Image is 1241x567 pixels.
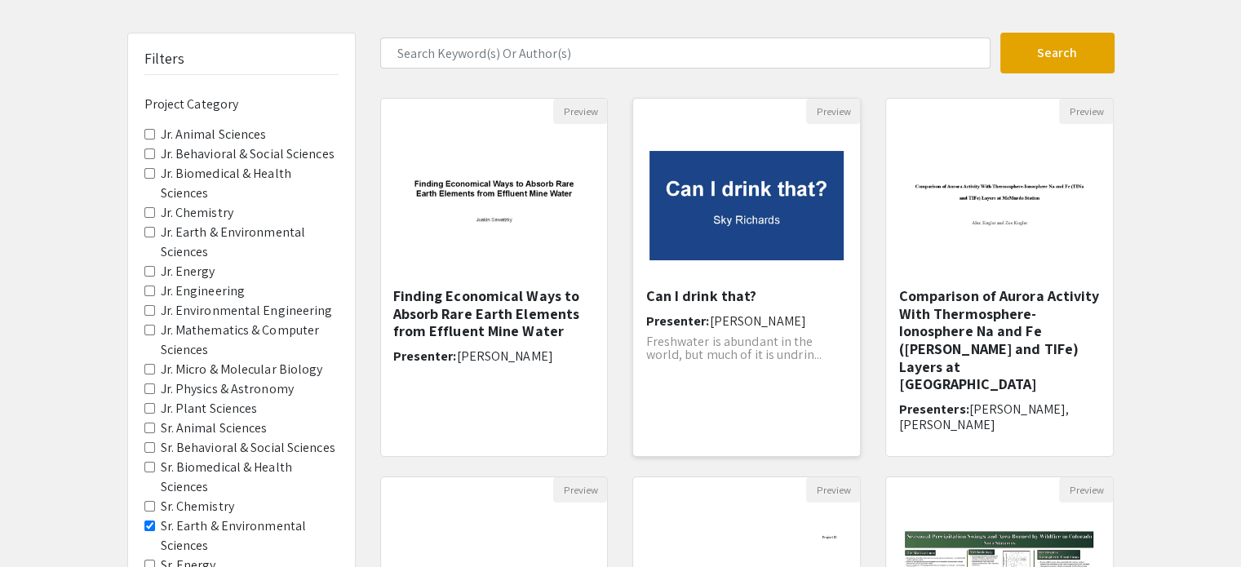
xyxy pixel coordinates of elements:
[709,312,805,330] span: [PERSON_NAME]
[161,262,215,281] label: Jr. Energy
[898,401,1069,433] span: [PERSON_NAME], [PERSON_NAME]
[161,281,246,301] label: Jr. Engineering
[144,96,339,112] h6: Project Category
[885,98,1114,457] div: Open Presentation <p><span style="background-color: transparent; color: rgb(0, 0, 0);">Comparison...
[1059,477,1113,503] button: Preview
[161,419,268,438] label: Sr. Animal Sciences
[393,287,596,340] h5: Finding Economical Ways to Absorb Rare Earth Elements from Effluent Mine Water
[806,477,860,503] button: Preview
[645,333,821,363] span: Freshwater is abundant in the world, but much of it is undrin...
[898,401,1101,432] h6: Presenters:
[1059,99,1113,124] button: Preview
[161,125,267,144] label: Jr. Animal Sciences
[161,301,333,321] label: Jr. Environmental Engineering
[381,135,608,277] img: <p class="ql-align-center"><strong style="background-color: transparent; color: rgb(0, 0, 0);">Fi...
[161,321,339,360] label: Jr. Mathematics & Computer Sciences
[633,135,860,277] img: <p>Can I drink that?</p>
[886,135,1113,277] img: <p><span style="background-color: transparent; color: rgb(0, 0, 0);">Comparison of Aurora Activit...
[161,438,335,458] label: Sr. Behavioral & Social Sciences
[553,99,607,124] button: Preview
[645,313,848,329] h6: Presenter:
[144,50,185,68] h5: Filters
[12,494,69,555] iframe: Chat
[632,98,861,457] div: Open Presentation <p>Can I drink that?</p>
[161,379,294,399] label: Jr. Physics & Astronomy
[380,38,991,69] input: Search Keyword(s) Or Author(s)
[161,203,233,223] label: Jr. Chemistry
[380,98,609,457] div: Open Presentation <p class="ql-align-center"><strong style="background-color: transparent; color:...
[161,399,258,419] label: Jr. Plant Sciences
[161,223,339,262] label: Jr. Earth & Environmental Sciences
[806,99,860,124] button: Preview
[161,497,234,516] label: Sr. Chemistry
[161,516,339,556] label: Sr. Earth & Environmental Sciences
[161,458,339,497] label: Sr. Biomedical & Health Sciences
[553,477,607,503] button: Preview
[898,287,1101,393] h5: Comparison of Aurora Activity With Thermosphere-Ionosphere Na and Fe ([PERSON_NAME] and TIFe) Lay...
[1000,33,1115,73] button: Search
[161,164,339,203] label: Jr. Biomedical & Health Sciences
[393,348,596,364] h6: Presenter:
[161,144,335,164] label: Jr. Behavioral & Social Sciences
[161,360,323,379] label: Jr. Micro & Molecular Biology
[457,348,553,365] span: [PERSON_NAME]
[645,287,848,305] h5: Can I drink that?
